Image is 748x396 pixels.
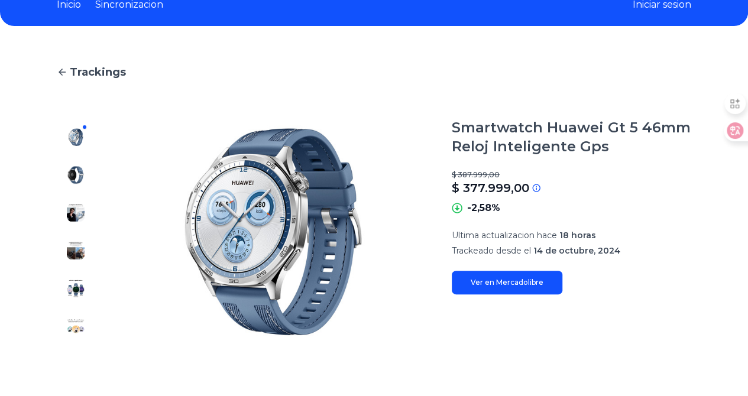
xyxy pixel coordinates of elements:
[118,118,428,345] img: Smartwatch Huawei Gt 5 46mm Reloj Inteligente Gps
[452,180,529,196] p: $ 377.999,00
[467,201,500,215] p: -2,58%
[452,245,531,256] span: Trackeado desde el
[533,245,620,256] span: 14 de octubre, 2024
[66,203,85,222] img: Smartwatch Huawei Gt 5 46mm Reloj Inteligente Gps
[70,64,126,80] span: Trackings
[452,230,557,241] span: Ultima actualizacion hace
[452,170,691,180] p: $ 387.999,00
[452,118,691,156] h1: Smartwatch Huawei Gt 5 46mm Reloj Inteligente Gps
[57,64,691,80] a: Trackings
[66,241,85,260] img: Smartwatch Huawei Gt 5 46mm Reloj Inteligente Gps
[66,279,85,298] img: Smartwatch Huawei Gt 5 46mm Reloj Inteligente Gps
[66,165,85,184] img: Smartwatch Huawei Gt 5 46mm Reloj Inteligente Gps
[452,271,562,294] a: Ver en Mercadolibre
[66,317,85,336] img: Smartwatch Huawei Gt 5 46mm Reloj Inteligente Gps
[559,230,596,241] span: 18 horas
[66,128,85,147] img: Smartwatch Huawei Gt 5 46mm Reloj Inteligente Gps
